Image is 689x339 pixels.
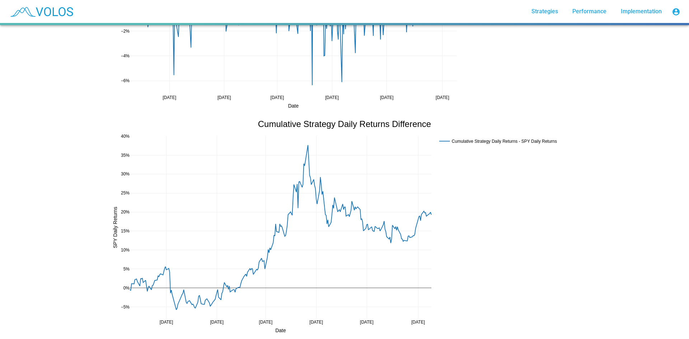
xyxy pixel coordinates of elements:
a: Performance [567,5,612,18]
span: Strategies [531,8,558,15]
mat-icon: account_circle [672,8,680,16]
span: Implementation [621,8,662,15]
a: Strategies [526,5,564,18]
a: Implementation [615,5,667,18]
img: blue_transparent.png [6,3,77,20]
span: Performance [572,8,606,15]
